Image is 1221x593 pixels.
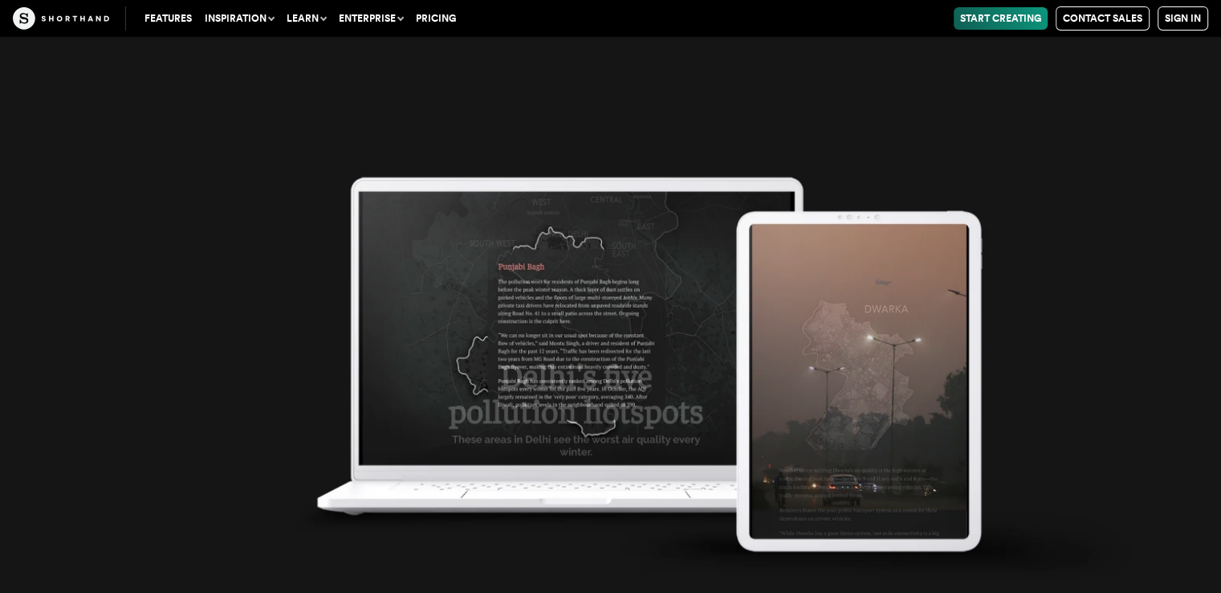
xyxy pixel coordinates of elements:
button: Learn [280,7,332,30]
a: Pricing [409,7,462,30]
a: Contact Sales [1056,6,1150,31]
a: Features [138,7,198,30]
button: Enterprise [332,7,409,30]
a: Sign in [1158,6,1208,31]
a: Start Creating [954,7,1048,30]
img: The Craft [13,7,109,30]
button: Inspiration [198,7,280,30]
